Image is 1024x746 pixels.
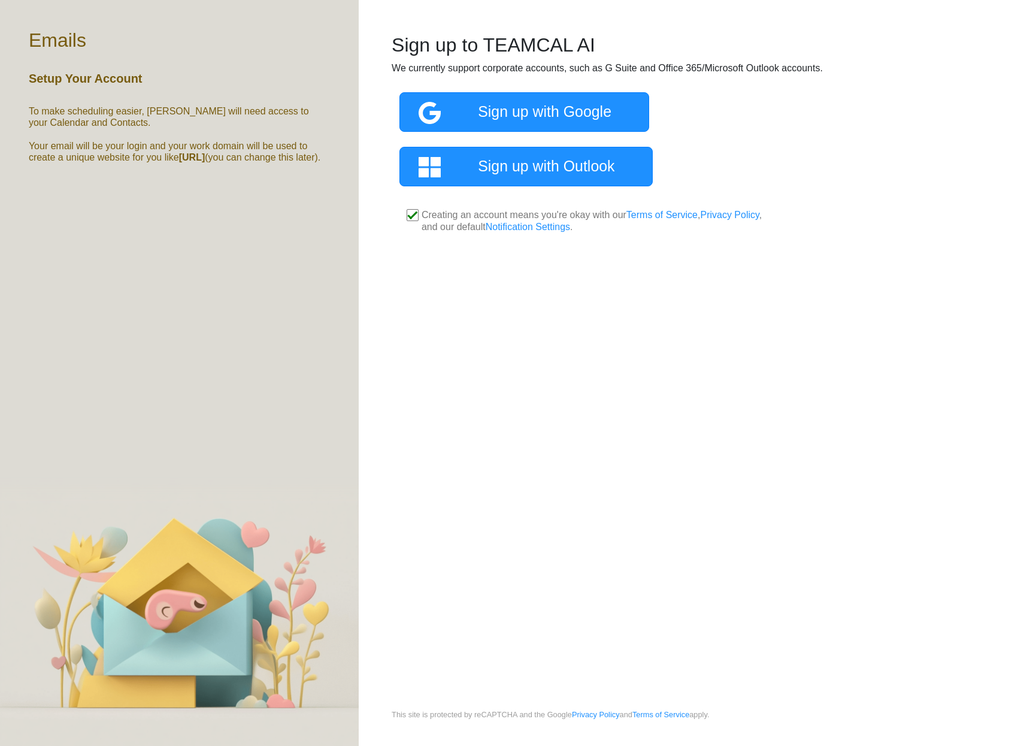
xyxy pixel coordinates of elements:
[626,210,698,220] a: Terms of Service
[29,29,86,52] h2: Emails
[486,222,570,232] a: Notification Settings
[392,709,709,746] small: This site is protected by reCAPTCHA and the Google and apply.
[419,156,478,178] img: microsoft_icon2.png
[392,61,990,75] p: We currently support corporate accounts, such as G Suite and Office 365/Microsoft Outlook accounts.
[399,92,650,132] a: Sign up with Google
[29,105,330,163] h6: To make scheduling easier, [PERSON_NAME] will need access to your Calendar and Contacts. Your ema...
[632,710,689,719] a: Terms of Service
[700,210,759,220] a: Privacy Policy
[422,209,772,233] p: Creating an account means you're okay with our , , and our default .
[572,710,620,719] a: Privacy Policy
[407,209,419,221] input: Creating an account means you're okay with ourTerms of Service,Privacy Policy, and our defaultNot...
[29,71,143,86] h5: Setup Your Account
[179,152,205,162] b: [URL]
[392,34,990,56] h2: Sign up to TEAMCAL AI
[399,147,653,186] a: Sign up with Outlook
[419,102,478,124] img: google_icon3.png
